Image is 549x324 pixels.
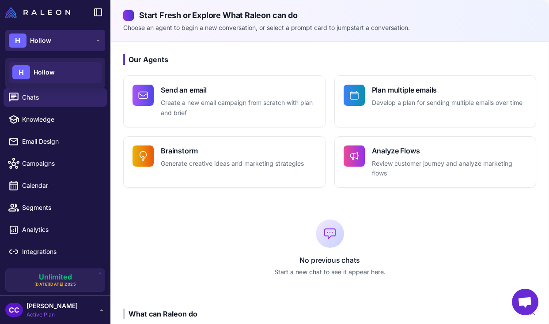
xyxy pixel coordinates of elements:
[4,220,107,239] a: Analytics
[22,159,100,168] span: Campaigns
[34,281,76,287] span: [DATE][DATE] 2025
[22,115,100,124] span: Knowledge
[22,225,100,235] span: Analytics
[5,7,70,18] img: Raleon Logo
[123,255,536,265] p: No previous chats
[30,36,51,45] span: Hollow
[22,203,100,212] span: Segments
[123,309,197,319] div: What can Raleon do
[4,198,107,217] a: Segments
[4,176,107,195] a: Calendar
[372,145,527,156] h4: Analyze Flows
[4,110,107,129] a: Knowledge
[123,54,536,65] h3: Our Agents
[161,85,316,95] h4: Send an email
[22,93,100,102] span: Chats
[372,98,522,108] p: Develop a plan for sending multiple emails over time
[39,273,72,280] span: Unlimited
[334,136,537,188] button: Analyze FlowsReview customer journey and analyze marketing flows
[27,301,78,311] span: [PERSON_NAME]
[161,145,304,156] h4: Brainstorm
[372,85,522,95] h4: Plan multiple emails
[123,9,536,21] h2: Start Fresh or Explore What Raleon can do
[4,242,107,261] a: Integrations
[161,98,316,118] p: Create a new email campaign from scratch with plan and brief
[5,7,74,18] a: Raleon Logo
[5,30,105,51] button: HHollow
[22,181,100,190] span: Calendar
[27,311,78,319] span: Active Plan
[9,34,27,48] div: H
[123,136,326,188] button: BrainstormGenerate creative ideas and marketing strategies
[123,23,536,33] p: Choose an agent to begin a new conversation, or select a prompt card to jumpstart a conversation.
[22,137,100,146] span: Email Design
[372,159,527,179] p: Review customer journey and analyze marketing flows
[334,75,537,127] button: Plan multiple emailsDevelop a plan for sending multiple emails over time
[5,303,23,317] div: CC
[34,67,55,77] span: Hollow
[123,267,536,277] p: Start a new chat to see it appear here.
[4,88,107,107] a: Chats
[22,247,100,257] span: Integrations
[4,154,107,173] a: Campaigns
[12,65,30,79] div: H
[123,75,326,127] button: Send an emailCreate a new email campaign from scratch with plan and brief
[4,132,107,151] a: Email Design
[161,159,304,169] p: Generate creative ideas and marketing strategies
[512,289,538,315] div: Open chat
